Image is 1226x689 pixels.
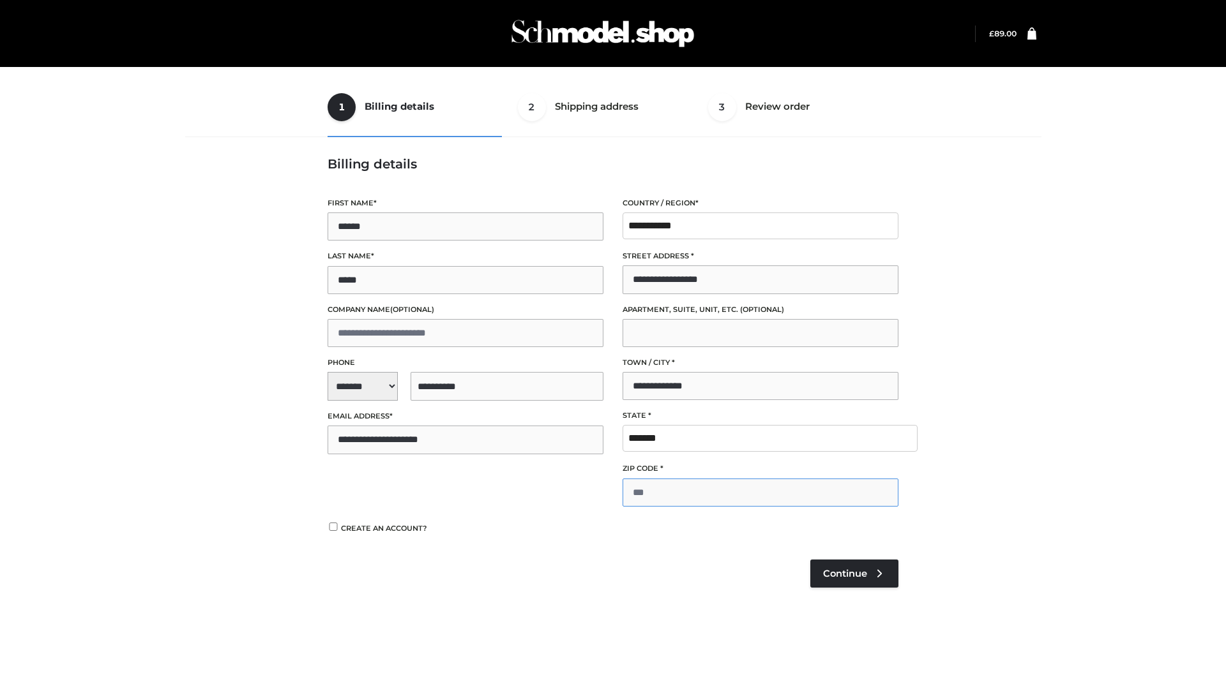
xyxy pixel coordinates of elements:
img: Schmodel Admin 964 [507,8,699,59]
span: (optional) [740,305,784,314]
input: Create an account? [328,522,339,531]
a: £89.00 [989,29,1017,38]
h3: Billing details [328,156,898,172]
span: Create an account? [341,524,427,533]
label: Street address [623,250,898,262]
label: Last name [328,250,603,262]
span: Continue [823,568,867,579]
span: £ [989,29,994,38]
label: First name [328,197,603,209]
label: Phone [328,357,603,369]
span: (optional) [390,305,434,314]
label: Town / City [623,357,898,369]
label: Email address [328,410,603,422]
label: Apartment, suite, unit, etc. [623,304,898,316]
label: ZIP Code [623,463,898,475]
a: Continue [810,559,898,588]
label: Country / Region [623,197,898,209]
label: State [623,410,898,422]
label: Company name [328,304,603,316]
bdi: 89.00 [989,29,1017,38]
